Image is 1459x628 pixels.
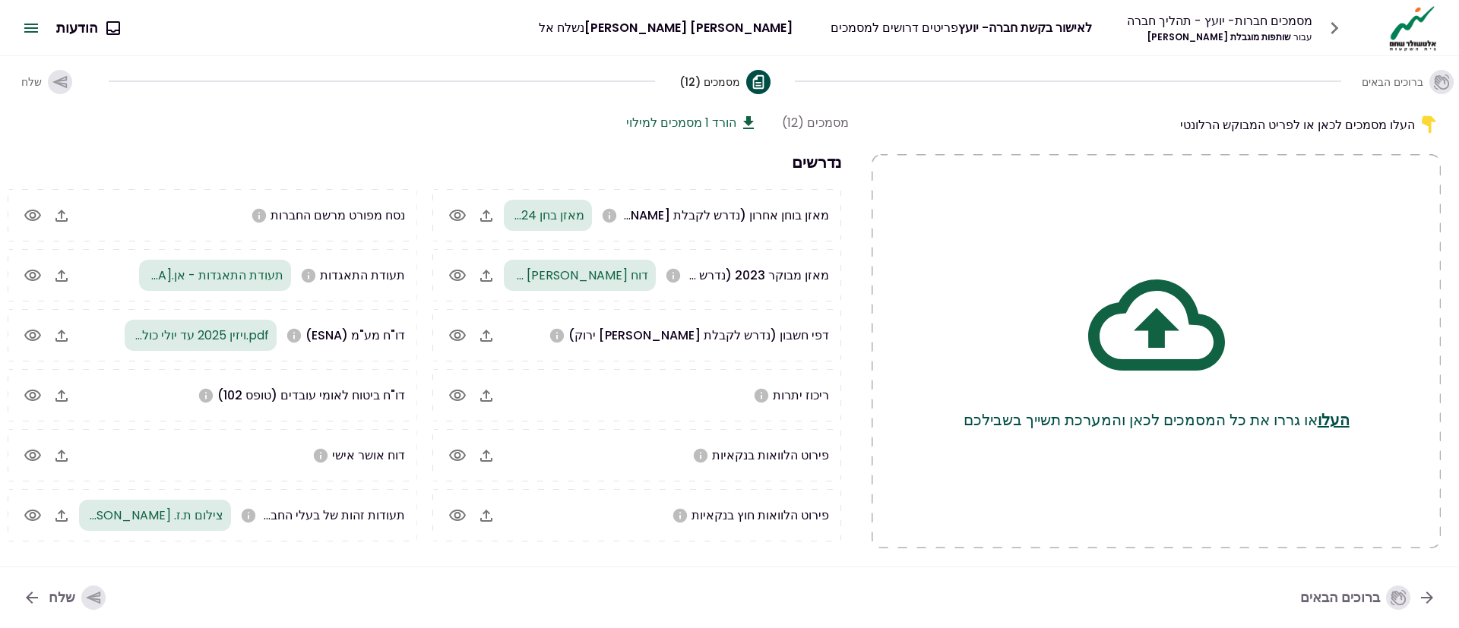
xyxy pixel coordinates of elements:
[1318,409,1350,431] font: העלו
[1366,58,1450,106] button: ברוכים הבאים
[958,19,1092,36] font: לאישור בקשת חברה- יועץ
[271,207,405,224] font: נסח מפורט מרשם החברות
[1127,12,1312,30] font: מסמכים חברות- יועץ - תהליך חברה
[256,507,405,524] font: תעודות זהות של בעלי החברה
[198,387,214,404] svg: אנא העלו טופס 102 משנת 2023 ועד היום
[1362,74,1423,90] font: ברוכים הבאים
[679,58,771,106] button: מסמכים (12)
[21,74,42,90] font: שלח
[692,447,709,464] svg: אנא העלו פרוט הלוואות מהבנקים
[286,327,302,344] svg: אנא העלו דו"ח מע"מ (ESNA) משנת 2023 ועד היום
[792,151,841,173] font: נדרשים
[549,327,565,344] svg: אנא העלו דפי חשבון ל3 חודשים לכל החשבונות בנק
[964,409,1318,431] font: או גררו את כל המסמכים לכאן והמערכת תשייך בשבילכם
[217,387,405,404] font: דו"ח ביטוח לאומי עובדים (טופס 102)
[679,74,740,90] font: מסמכים (12)
[1300,588,1380,607] font: ברוכים הבאים
[626,114,736,131] font: הורד 1 מסמכים למילוי
[538,207,829,224] font: מאזן בוחן אחרון (נדרש לקבלת [PERSON_NAME] ירוק)
[1318,409,1350,431] button: העלו
[9,58,84,106] button: שלח
[11,578,118,617] button: שלח
[626,113,758,132] button: הורד 1 מסמכים למילוי
[305,327,405,344] font: דו"ח מע"מ (ESNA)
[539,19,584,36] font: נשלח אל
[1147,30,1291,43] font: [PERSON_NAME] שותפות מוגבלת
[672,507,688,524] svg: אנא העלו פרוט הלוואות חוץ בנקאיות של החברה
[56,18,98,37] font: הודעות
[782,114,849,131] font: מסמכים (12)
[5,507,223,524] font: צילום ת.ז. [PERSON_NAME] - 2024.pdf
[332,447,405,464] font: דוח אושר אישי
[692,507,829,524] font: פירוט הלוואות חוץ בנקאיות
[753,387,770,404] svg: אנא העלו ריכוז יתרות עדכניות בבנקים, בחברות אשראי חוץ בנקאיות ובחברות כרטיסי אשראי
[44,8,131,48] button: הודעות
[773,387,829,404] font: ריכוז יתרות
[1293,30,1312,43] font: עבור
[831,19,958,36] font: פריטים דרושים למסמכים
[49,588,75,607] font: שלח
[1385,5,1441,52] img: סֵמֶל
[312,447,329,464] svg: אנא הורידו את הטופס מלמעלה. יש למלא ולהחזיר חתום על ידי הבעלים
[712,447,829,464] font: פירוט הלוואות בנקאיות
[584,19,793,36] font: [PERSON_NAME] [PERSON_NAME]
[300,267,317,284] svg: אנא העלו תעודת התאגדות של החברה
[665,267,682,284] svg: אנא העלו מאזן מבוקר לשנה 2023
[1288,578,1448,617] button: ברוכים הבאים
[601,207,618,224] svg: כולל ונערכת הנהלת חשבונות כפולה בלבד
[240,507,257,524] svg: אנא העלו צילום תעודת זהות של כל בעלי מניות החברה (לת.ז. ביומטרית יש להעלות 2 צדדים)
[1180,116,1415,134] font: העלו מסמכים לכאן או לפריט המבוקש הרלונטי
[5,507,223,524] span: צילום ת.ז. ברונפמן צביקה - 2024.pdf
[484,207,584,224] font: מאזן בחן 2024.pdf
[320,267,405,284] font: תעודת התאגדות
[251,207,267,224] svg: אנא העלו נסח חברה מפורט כולל שעבודים
[568,327,829,344] font: דפי חשבון (נדרש לקבלת [PERSON_NAME] ירוק)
